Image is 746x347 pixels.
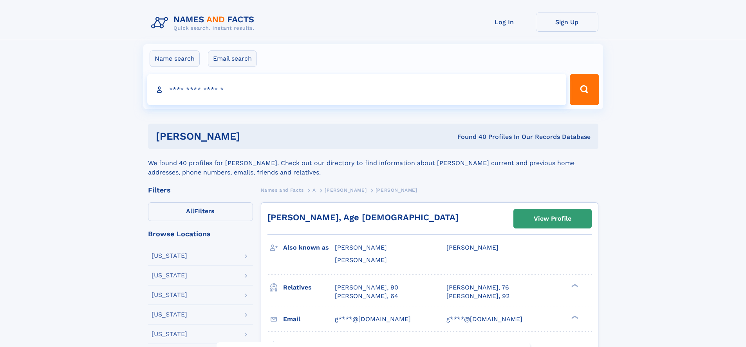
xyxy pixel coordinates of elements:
button: Search Button [570,74,599,105]
div: View Profile [534,210,571,228]
div: [US_STATE] [152,272,187,279]
h1: [PERSON_NAME] [156,131,349,141]
div: [US_STATE] [152,331,187,337]
span: All [186,207,194,215]
a: [PERSON_NAME] [325,185,367,195]
div: Filters [148,187,253,194]
div: [US_STATE] [152,292,187,298]
input: search input [147,74,567,105]
span: [PERSON_NAME] [335,244,387,251]
a: A [312,185,316,195]
div: Found 40 Profiles In Our Records Database [349,133,591,141]
span: [PERSON_NAME] [335,256,387,264]
label: Name search [150,50,200,67]
h3: Email [283,313,335,326]
a: Log In [473,13,536,32]
span: [PERSON_NAME] [376,187,417,193]
span: [PERSON_NAME] [325,187,367,193]
div: We found 40 profiles for [PERSON_NAME]. Check out our directory to find information about [PERSON... [148,149,598,177]
a: [PERSON_NAME], 92 [446,292,509,300]
span: [PERSON_NAME] [446,244,499,251]
div: ❯ [569,283,579,288]
a: [PERSON_NAME], 64 [335,292,398,300]
label: Filters [148,202,253,221]
a: [PERSON_NAME], Age [DEMOGRAPHIC_DATA] [267,212,459,222]
label: Email search [208,50,257,67]
div: [US_STATE] [152,311,187,318]
a: [PERSON_NAME], 90 [335,283,398,292]
a: [PERSON_NAME], 76 [446,283,509,292]
div: Browse Locations [148,230,253,237]
div: [US_STATE] [152,253,187,259]
a: Names and Facts [261,185,304,195]
a: View Profile [514,209,591,228]
a: Sign Up [536,13,598,32]
h3: Also known as [283,241,335,254]
div: ❯ [569,315,579,320]
img: Logo Names and Facts [148,13,261,34]
span: A [312,187,316,193]
h3: Relatives [283,281,335,294]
